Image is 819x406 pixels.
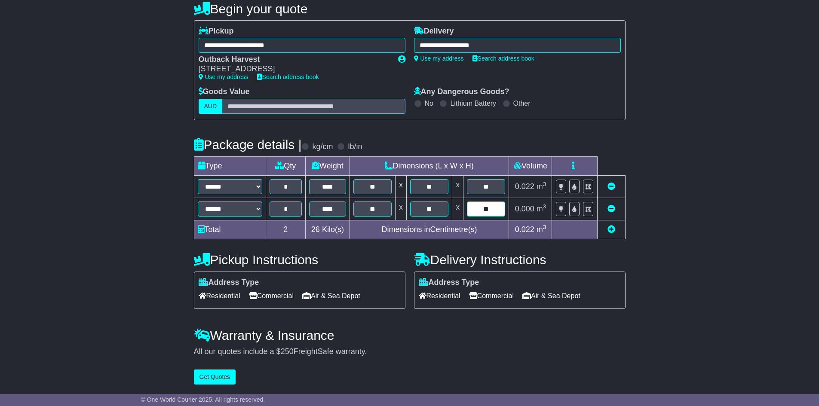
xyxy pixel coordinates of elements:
a: Use my address [414,55,464,62]
label: Any Dangerous Goods? [414,87,509,97]
td: Volume [509,156,552,175]
td: Total [194,220,266,239]
h4: Package details | [194,137,302,152]
td: 2 [266,220,306,239]
label: Goods Value [199,87,250,97]
h4: Begin your quote [194,2,626,16]
sup: 3 [543,181,546,187]
h4: Warranty & Insurance [194,328,626,342]
span: © One World Courier 2025. All rights reserved. [141,396,265,403]
div: [STREET_ADDRESS] [199,64,390,74]
span: m [537,225,546,234]
label: Delivery [414,27,454,36]
label: Address Type [419,278,479,287]
td: Dimensions in Centimetre(s) [350,220,509,239]
a: Use my address [199,73,248,80]
label: kg/cm [312,142,333,152]
a: Remove this item [607,182,615,191]
span: m [537,205,546,213]
td: Type [194,156,266,175]
span: 0.000 [515,205,534,213]
label: Other [513,99,531,107]
span: Commercial [469,289,514,302]
span: 0.022 [515,182,534,191]
span: 250 [281,347,294,356]
span: 0.022 [515,225,534,234]
label: AUD [199,99,223,114]
label: Pickup [199,27,234,36]
span: Residential [199,289,240,302]
a: Search address book [472,55,534,62]
a: Add new item [607,225,615,234]
label: Lithium Battery [450,99,496,107]
span: 26 [311,225,320,234]
span: Commercial [249,289,294,302]
td: Dimensions (L x W x H) [350,156,509,175]
h4: Pickup Instructions [194,253,405,267]
td: Qty [266,156,306,175]
span: Air & Sea Depot [302,289,360,302]
sup: 3 [543,203,546,210]
span: Residential [419,289,460,302]
td: Kilo(s) [306,220,350,239]
td: Weight [306,156,350,175]
button: Get Quotes [194,369,236,385]
sup: 3 [543,224,546,230]
label: Address Type [199,278,259,287]
div: All our quotes include a $ FreightSafe warranty. [194,347,626,357]
span: m [537,182,546,191]
td: x [395,175,406,198]
h4: Delivery Instructions [414,253,626,267]
label: lb/in [348,142,362,152]
div: Outback Harvest [199,55,390,64]
span: Air & Sea Depot [522,289,580,302]
label: No [425,99,433,107]
td: x [395,198,406,220]
td: x [452,175,463,198]
td: x [452,198,463,220]
a: Search address book [257,73,319,80]
a: Remove this item [607,205,615,213]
